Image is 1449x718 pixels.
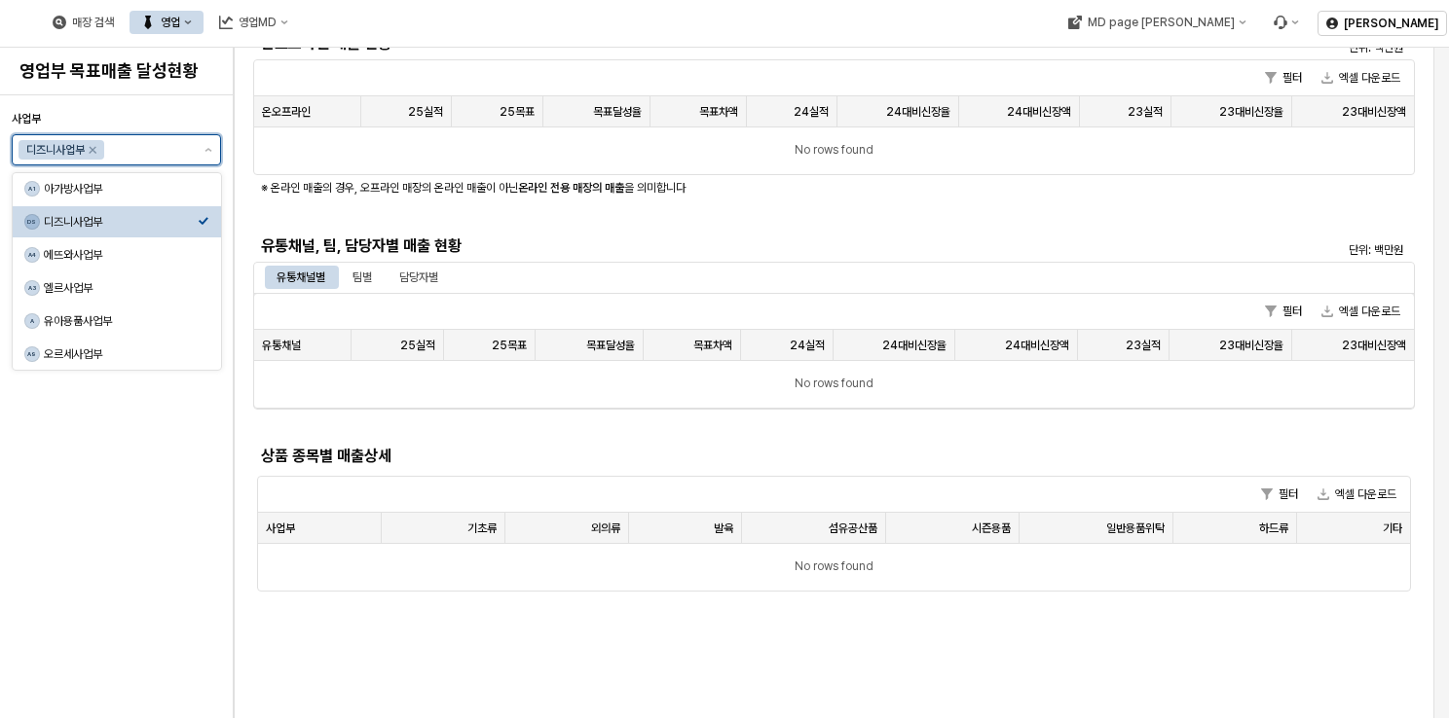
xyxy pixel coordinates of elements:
div: No rows found [254,361,1414,408]
h5: 상품 종목별 매출상세 [261,447,1117,466]
span: 기타 [1383,521,1402,536]
span: A9 [25,347,39,361]
span: 24대비신장액 [1007,104,1071,120]
div: 영업 [161,16,180,29]
div: 매장 검색 [72,16,114,29]
div: 영업MD [239,16,277,29]
main: App Frame [234,48,1449,718]
div: 오르세사업부 [44,346,198,362]
span: A4 [25,248,39,262]
span: DS [25,215,39,229]
div: No rows found [254,127,1414,174]
span: 25목표 [492,338,527,353]
h4: 영업부 목표매출 달성현황 [19,61,213,81]
div: Select an option [13,172,221,371]
div: 엘르사업부 [44,280,198,296]
div: 매장 검색 [41,11,126,34]
button: 필터 [1257,66,1310,90]
span: 하드류 [1259,521,1288,536]
div: 영업 [130,11,204,34]
button: 제안 사항 표시 [197,135,220,164]
div: 아가방사업부 [44,181,198,197]
span: 23대비신장액 [1342,338,1406,353]
div: MD page 이동 [1056,11,1257,34]
div: 유아용품사업부 [44,313,198,329]
div: 유통채널별 [265,266,337,289]
span: 24대비신장율 [882,338,947,353]
button: 엑셀 다운로드 [1310,483,1404,506]
span: 목표달성율 [593,104,642,120]
div: 담당자별 [399,266,438,289]
p: [PERSON_NAME] [1344,16,1438,31]
span: 23실적 [1126,338,1161,353]
div: 유통채널별 [277,266,325,289]
span: 23실적 [1128,104,1163,120]
span: 온오프라인 [262,104,311,120]
div: 영업MD [207,11,300,34]
span: 25실적 [408,104,443,120]
span: 목표차액 [693,338,732,353]
span: 사업부 [12,112,41,126]
span: 23대비신장율 [1219,338,1283,353]
div: No rows found [258,544,1410,591]
button: 필터 [1257,300,1310,323]
button: 필터 [1253,483,1306,506]
div: 에뜨와사업부 [44,247,198,263]
span: A1 [25,182,39,196]
span: 외의류 [591,521,620,536]
p: 단위: 백만원 [1136,241,1403,259]
div: MD page [PERSON_NAME] [1087,16,1234,29]
span: 일반용품위탁 [1106,521,1165,536]
div: Remove 디즈니사업부 [89,146,96,154]
span: 23대비신장율 [1219,104,1283,120]
span: 25목표 [500,104,535,120]
span: 발육 [714,521,733,536]
div: 담당자별 [388,266,450,289]
span: 시즌용품 [972,521,1011,536]
span: 사업부 [266,521,295,536]
div: 팀별 [341,266,384,289]
span: 24실적 [794,104,829,120]
span: A [25,314,39,328]
h5: 유통채널, 팀, 담당자별 매출 현황 [261,236,1117,256]
span: 목표달성율 [586,338,635,353]
button: 엑셀 다운로드 [1314,300,1408,323]
p: ※ 온라인 매출의 경우, 오프라인 매장의 온라인 매출이 아닌 을 의미합니다 [261,179,1213,197]
div: 디즈니사업부 [44,214,198,230]
span: 24대비신장율 [886,104,950,120]
span: 목표차액 [699,104,738,120]
span: 25실적 [400,338,435,353]
strong: 온라인 전용 매장의 매출 [518,181,624,195]
p: 단위: 백만원 [1136,39,1403,56]
span: 24대비신장액 [1005,338,1069,353]
div: 팀별 [353,266,372,289]
span: 유통채널 [262,338,301,353]
div: Menu item 6 [1261,11,1310,34]
span: 섬유공산품 [829,521,877,536]
span: 23대비신장액 [1342,104,1406,120]
span: A3 [25,281,39,295]
button: 엑셀 다운로드 [1314,66,1408,90]
span: 기초류 [467,521,497,536]
div: 디즈니사업부 [26,140,85,160]
span: 24실적 [790,338,825,353]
